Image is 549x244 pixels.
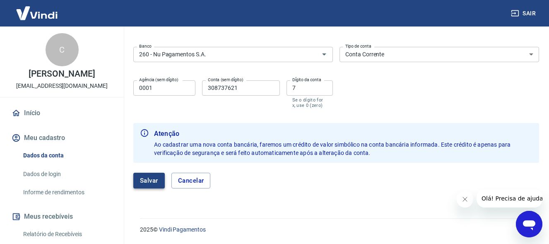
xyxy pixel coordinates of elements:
p: [PERSON_NAME] [29,70,95,78]
label: Agência (sem dígito) [139,77,178,83]
button: Salvar [133,173,165,188]
a: Vindi Pagamentos [159,226,206,233]
span: Ao cadastrar uma nova conta bancária, faremos um crédito de valor simbólico na conta bancária inf... [154,141,512,156]
label: Tipo de conta [345,43,371,49]
a: Informe de rendimentos [20,184,114,201]
p: [EMAIL_ADDRESS][DOMAIN_NAME] [16,82,108,90]
button: Meu cadastro [10,129,114,147]
a: Relatório de Recebíveis [20,226,114,243]
label: Dígito da conta [292,77,321,83]
iframe: Fechar mensagem [457,191,473,208]
div: C [46,33,79,66]
p: Se o dígito for x, use 0 (zero) [292,97,327,108]
span: Olá! Precisa de ajuda? [5,6,70,12]
button: Meus recebíveis [10,208,114,226]
label: Banco [139,43,152,49]
button: Cancelar [171,173,211,188]
iframe: Botão para abrir a janela de mensagens [516,211,542,237]
b: Atenção [154,129,532,139]
iframe: Mensagem da empresa [477,189,542,208]
p: 2025 © [140,225,529,234]
a: Dados da conta [20,147,114,164]
button: Sair [509,6,539,21]
img: Vindi [10,0,64,26]
label: Conta (sem dígito) [208,77,243,83]
a: Início [10,104,114,122]
a: Dados de login [20,166,114,183]
button: Abrir [318,48,330,60]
